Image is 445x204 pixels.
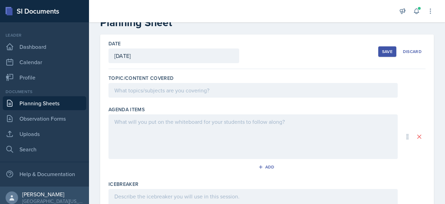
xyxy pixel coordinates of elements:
div: Add [260,164,275,170]
button: Save [378,46,396,57]
div: Discard [403,49,422,54]
a: Search [3,142,86,156]
button: Add [256,162,278,172]
label: Agenda items [108,106,145,113]
a: Profile [3,70,86,84]
button: Discard [399,46,426,57]
div: [PERSON_NAME] [22,191,83,198]
div: Leader [3,32,86,38]
a: Dashboard [3,40,86,54]
a: Calendar [3,55,86,69]
label: Icebreaker [108,181,139,188]
div: Help & Documentation [3,167,86,181]
div: Documents [3,89,86,95]
div: Save [382,49,393,54]
a: Observation Forms [3,112,86,126]
a: Uploads [3,127,86,141]
label: Topic/Content Covered [108,75,173,82]
h2: Planning Sheet [100,16,434,29]
label: Date [108,40,121,47]
a: Planning Sheets [3,96,86,110]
